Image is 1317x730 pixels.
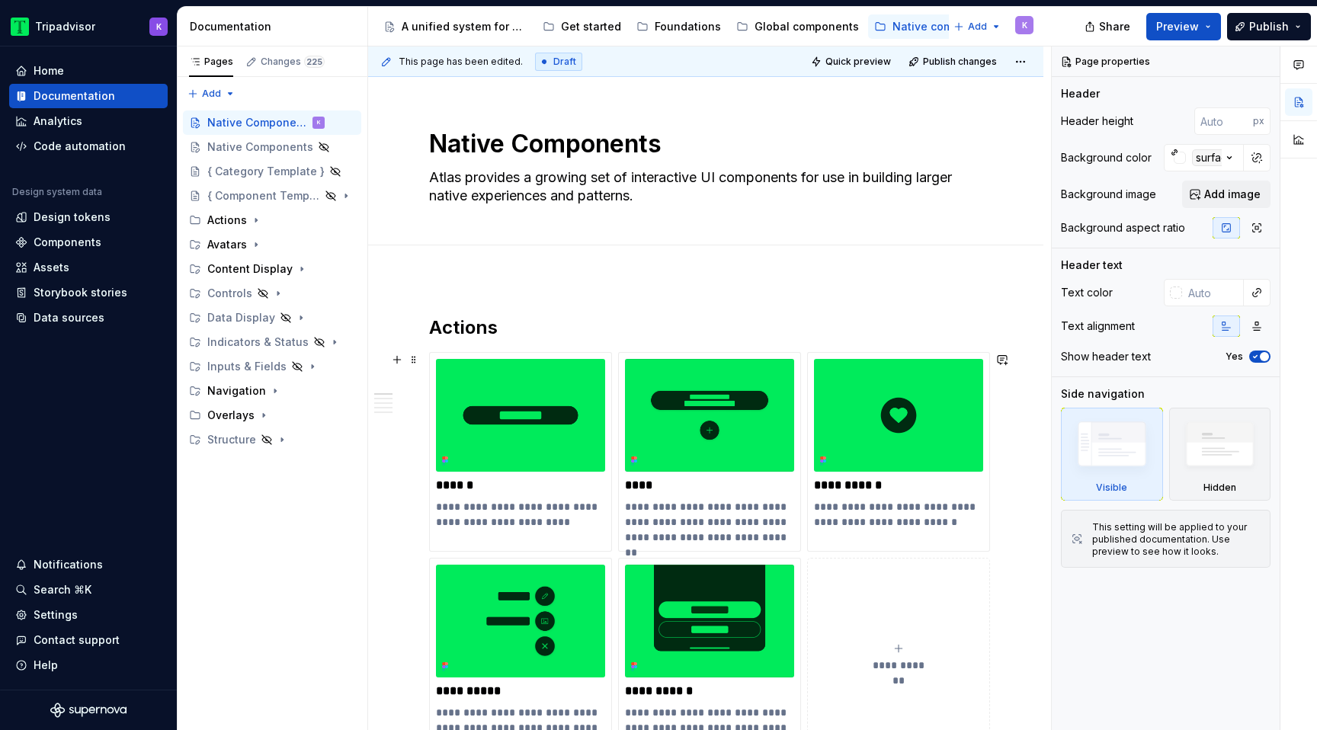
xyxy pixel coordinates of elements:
[183,184,361,208] a: { Component Template }
[183,330,361,354] div: Indicators & Status
[553,56,576,68] span: Draft
[34,63,64,78] div: Home
[1164,144,1244,171] button: surface
[34,139,126,154] div: Code automation
[436,359,605,472] img: d6ca6b01-1be5-45e3-a098-16b998094cc8.png
[183,306,361,330] div: Data Display
[183,135,361,159] a: Native Components
[968,21,987,33] span: Add
[1061,258,1123,273] div: Header text
[9,603,168,627] a: Settings
[207,359,287,374] div: Inputs & Fields
[207,213,247,228] div: Actions
[868,14,1003,39] a: Native components
[34,557,103,572] div: Notifications
[1061,285,1113,300] div: Text color
[9,84,168,108] a: Documentation
[426,165,979,208] textarea: Atlas provides a growing set of interactive UI components for use in building larger native exper...
[183,110,361,452] div: Page tree
[1061,319,1135,334] div: Text alignment
[207,408,255,423] div: Overlays
[892,19,997,34] div: Native components
[156,21,162,33] div: K
[207,383,266,399] div: Navigation
[1061,187,1156,202] div: Background image
[34,260,69,275] div: Assets
[1092,521,1261,558] div: This setting will be applied to your published documentation. Use preview to see how it looks.
[3,10,174,43] button: TripadvisorK
[261,56,325,68] div: Changes
[1203,482,1236,494] div: Hidden
[1182,279,1244,306] input: Auto
[183,208,361,232] div: Actions
[1061,408,1163,501] div: Visible
[9,280,168,305] a: Storybook stories
[9,205,168,229] a: Design tokens
[755,19,859,34] div: Global components
[806,51,898,72] button: Quick preview
[625,359,794,472] img: 468ae814-5230-4234-9830-d20f5a3f0831.png
[377,14,534,39] a: A unified system for every journey.
[207,432,256,447] div: Structure
[34,632,120,648] div: Contact support
[207,237,247,252] div: Avatars
[183,83,240,104] button: Add
[1061,386,1145,402] div: Side navigation
[625,565,794,677] img: 6652f5d1-93e0-457b-96b8-8ecd14d2a639.png
[923,56,997,68] span: Publish changes
[9,109,168,133] a: Analytics
[825,56,891,68] span: Quick preview
[655,19,721,34] div: Foundations
[1061,150,1152,165] div: Background color
[190,19,361,34] div: Documentation
[207,261,293,277] div: Content Display
[9,578,168,602] button: Search ⌘K
[426,126,979,162] textarea: Native Components
[207,115,309,130] div: Native Components
[34,88,115,104] div: Documentation
[1204,187,1261,202] span: Add image
[304,56,325,68] span: 225
[537,14,627,39] a: Get started
[1194,107,1253,135] input: Auto
[34,582,91,597] div: Search ⌘K
[9,59,168,83] a: Home
[35,19,95,34] div: Tripadvisor
[561,19,621,34] div: Get started
[730,14,865,39] a: Global components
[1226,351,1243,363] label: Yes
[183,110,361,135] a: Native Components
[9,134,168,158] a: Code automation
[436,565,605,677] img: 95cf4590-3215-4d6e-aef1-03dcd7b5e807.png
[949,16,1006,37] button: Add
[1099,19,1130,34] span: Share
[399,56,523,68] span: This page has been edited.
[9,628,168,652] button: Contact support
[207,335,309,350] div: Indicators & Status
[1061,86,1100,101] div: Header
[12,186,102,198] div: Design system data
[34,658,58,673] div: Help
[207,164,325,179] div: { Category Template }
[34,235,101,250] div: Components
[207,310,275,325] div: Data Display
[183,379,361,403] div: Navigation
[183,427,361,452] div: Structure
[183,354,361,379] div: Inputs & Fields
[207,139,313,155] div: Native Components
[1061,220,1185,235] div: Background aspect ratio
[1146,13,1221,40] button: Preview
[1061,349,1151,364] div: Show header text
[183,281,361,306] div: Controls
[189,56,233,68] div: Pages
[183,403,361,427] div: Overlays
[34,310,104,325] div: Data sources
[377,11,946,42] div: Page tree
[9,230,168,255] a: Components
[1096,482,1127,494] div: Visible
[814,359,983,472] img: 540265d6-d1ca-4cc9-9b48-cfa3247de3ce.png
[1192,149,1238,166] div: surface
[183,257,361,281] div: Content Display
[1182,181,1271,208] button: Add image
[9,653,168,677] button: Help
